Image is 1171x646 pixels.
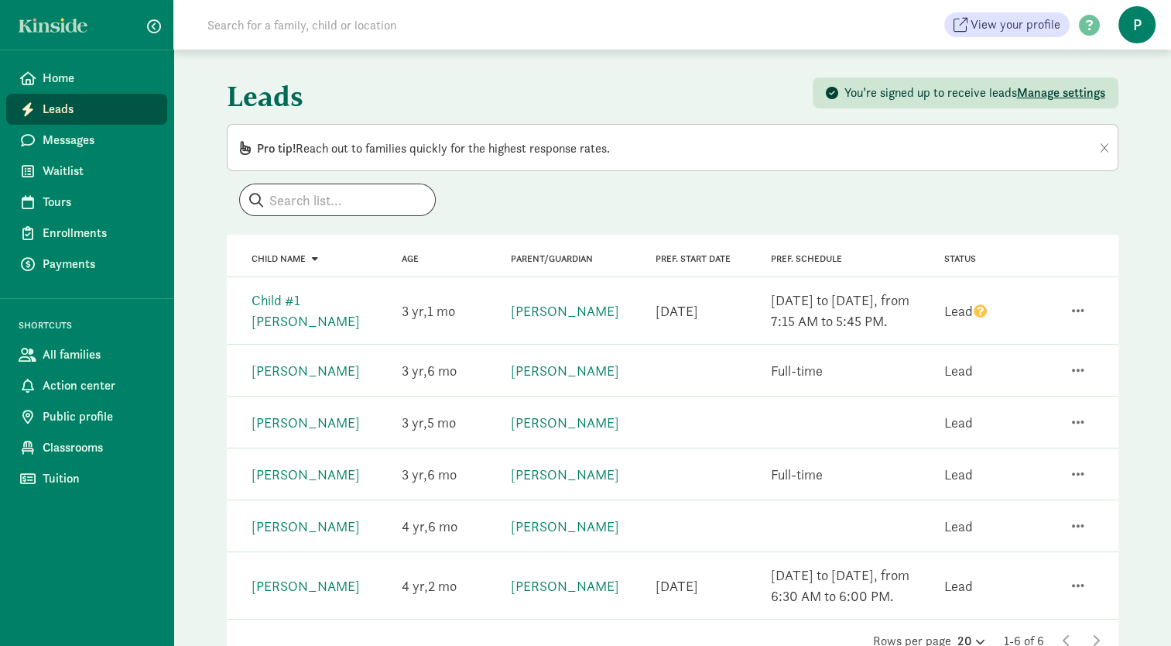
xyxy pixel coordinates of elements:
a: Leads [6,94,167,125]
span: 3 [402,414,427,431]
span: 6 [428,517,457,535]
span: 3 [402,302,427,320]
span: 3 [402,466,427,483]
div: Lead [943,576,972,596]
span: 6 [427,362,457,380]
a: [PERSON_NAME] [252,577,360,595]
input: Search for a family, child or location [198,9,632,40]
a: Parent/Guardian [511,253,593,264]
a: [PERSON_NAME] [511,466,619,483]
a: Messages [6,125,167,156]
span: Messages [43,131,155,149]
a: Home [6,63,167,94]
h1: Leads [227,68,669,124]
span: Public profile [43,407,155,426]
a: Enrollments [6,218,167,249]
span: 2 [428,577,457,595]
div: Lead [943,464,972,485]
span: Pro tip! [257,140,296,156]
span: Tuition [43,469,155,488]
a: [PERSON_NAME] [511,414,619,431]
span: Action center [43,376,155,395]
a: Classrooms [6,432,167,463]
span: Leads [43,100,155,119]
a: Child name [252,253,318,264]
a: Age [402,253,419,264]
a: Child #1 [PERSON_NAME] [252,291,360,330]
span: Waitlist [43,162,155,180]
span: Child name [252,253,306,264]
span: 1 [427,302,455,320]
div: [DATE] [655,301,697,321]
span: Pref. Schedule [771,253,842,264]
span: 3 [402,362,427,380]
span: View your profile [971,15,1060,34]
div: [DATE] to [DATE], from 6:30 AM to 6:00 PM. [771,565,926,606]
a: [PERSON_NAME] [252,466,360,483]
div: Lead [943,412,972,433]
span: P [1118,6,1156,43]
a: [PERSON_NAME] [511,302,619,320]
div: You’re signed up to receive leads [844,84,1105,102]
a: Payments [6,249,167,280]
div: Lead [943,301,988,321]
span: Reach out to families quickly for the highest response rates. [257,140,610,156]
span: Enrollments [43,224,155,242]
a: Waitlist [6,156,167,187]
span: 5 [427,414,456,431]
span: 4 [402,577,428,595]
a: [PERSON_NAME] [252,517,360,535]
span: Pref. Start Date [655,253,730,264]
iframe: Chat Widget [1094,572,1171,646]
a: All families [6,339,167,370]
div: [DATE] to [DATE], from 7:15 AM to 5:45 PM. [771,290,926,332]
span: Status [943,253,975,264]
div: Full-time [771,360,823,381]
span: All families [43,345,155,364]
span: Manage settings [1017,84,1105,101]
span: 4 [402,517,428,535]
a: [PERSON_NAME] [511,577,619,595]
div: Full-time [771,464,823,485]
a: View your profile [944,12,1070,37]
a: [PERSON_NAME] [511,362,619,380]
a: Action center [6,370,167,401]
a: [PERSON_NAME] [252,362,360,380]
span: Payments [43,255,155,273]
div: Lead [943,360,972,381]
a: Tuition [6,463,167,494]
span: 6 [427,466,457,483]
input: Search list... [240,184,435,215]
div: Lead [943,516,972,537]
a: Public profile [6,401,167,432]
a: [PERSON_NAME] [252,414,360,431]
span: Classrooms [43,438,155,457]
span: Home [43,69,155,88]
span: Tours [43,193,155,211]
div: [DATE] [655,576,697,596]
a: Tours [6,187,167,218]
a: [PERSON_NAME] [511,517,619,535]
